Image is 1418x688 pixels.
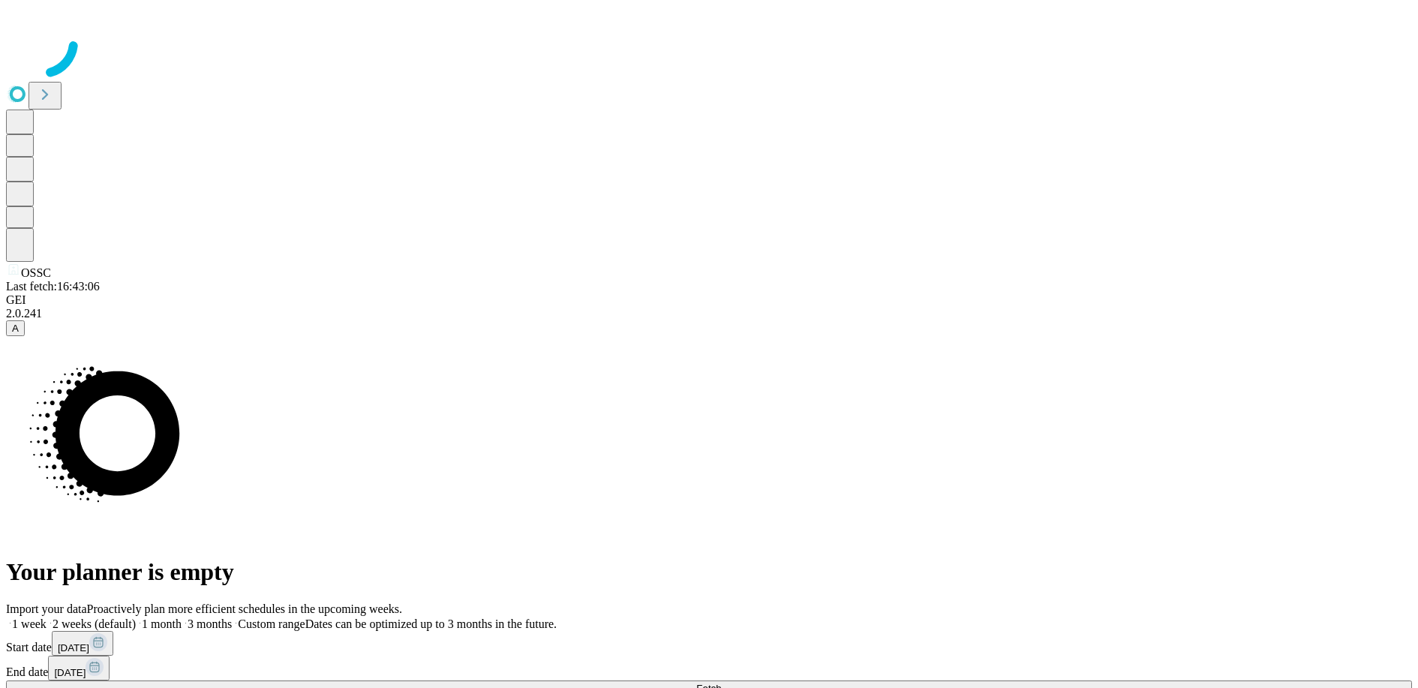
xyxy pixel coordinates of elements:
span: Custom range [238,617,305,630]
div: GEI [6,293,1412,307]
span: Import your data [6,602,87,615]
div: 2.0.241 [6,307,1412,320]
button: [DATE] [48,656,110,680]
h1: Your planner is empty [6,558,1412,586]
span: [DATE] [54,667,86,678]
span: A [12,323,19,334]
span: 3 months [188,617,232,630]
span: Dates can be optimized up to 3 months in the future. [305,617,557,630]
span: 1 week [12,617,47,630]
span: Last fetch: 16:43:06 [6,280,100,293]
div: Start date [6,631,1412,656]
span: 1 month [142,617,182,630]
div: End date [6,656,1412,680]
span: Proactively plan more efficient schedules in the upcoming weeks. [87,602,402,615]
span: 2 weeks (default) [53,617,136,630]
button: A [6,320,25,336]
button: [DATE] [52,631,113,656]
span: [DATE] [58,642,89,653]
span: OSSC [21,266,51,279]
